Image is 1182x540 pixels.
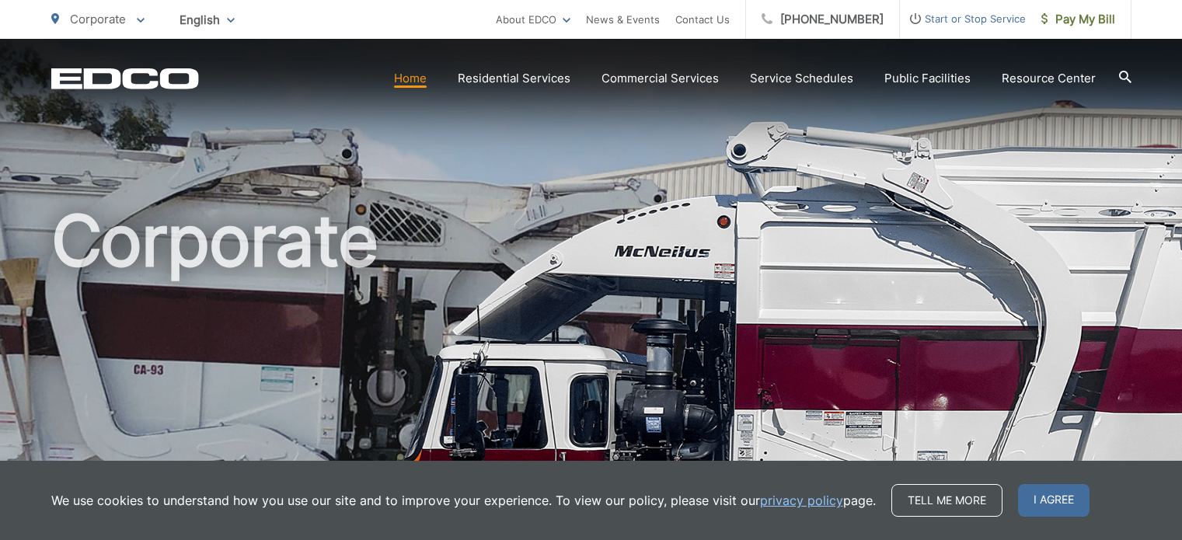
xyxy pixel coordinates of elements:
[750,69,853,88] a: Service Schedules
[884,69,971,88] a: Public Facilities
[496,10,570,29] a: About EDCO
[1041,10,1115,29] span: Pay My Bill
[1002,69,1096,88] a: Resource Center
[51,68,199,89] a: EDCD logo. Return to the homepage.
[891,484,1002,517] a: Tell me more
[1018,484,1090,517] span: I agree
[394,69,427,88] a: Home
[70,12,126,26] span: Corporate
[51,491,876,510] p: We use cookies to understand how you use our site and to improve your experience. To view our pol...
[675,10,730,29] a: Contact Us
[168,6,246,33] span: English
[586,10,660,29] a: News & Events
[601,69,719,88] a: Commercial Services
[760,491,843,510] a: privacy policy
[458,69,570,88] a: Residential Services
